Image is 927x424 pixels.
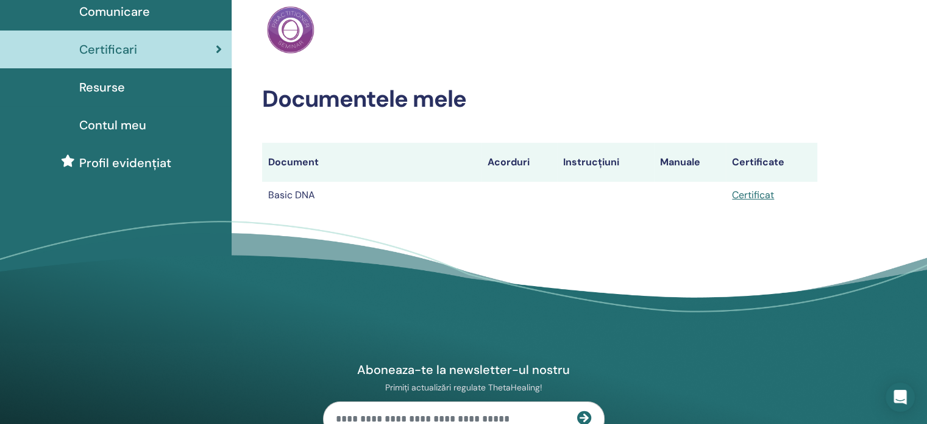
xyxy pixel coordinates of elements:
[886,383,915,412] div: Open Intercom Messenger
[654,143,726,182] th: Manuale
[262,143,481,182] th: Document
[557,143,654,182] th: Instrucțiuni
[79,2,150,21] span: Comunicare
[79,78,125,96] span: Resurse
[262,182,481,209] td: Basic DNA
[79,154,171,172] span: Profil evidențiat
[79,40,137,59] span: Certificari
[79,116,146,134] span: Contul meu
[726,143,817,182] th: Certificate
[481,143,556,182] th: Acorduri
[262,85,817,113] h2: Documentele mele
[732,189,774,201] a: Certificat
[323,362,605,378] h4: Aboneaza-te la newsletter-ul nostru
[323,382,605,393] p: Primiți actualizări regulate ThetaHealing!
[267,6,314,54] img: Practitioner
